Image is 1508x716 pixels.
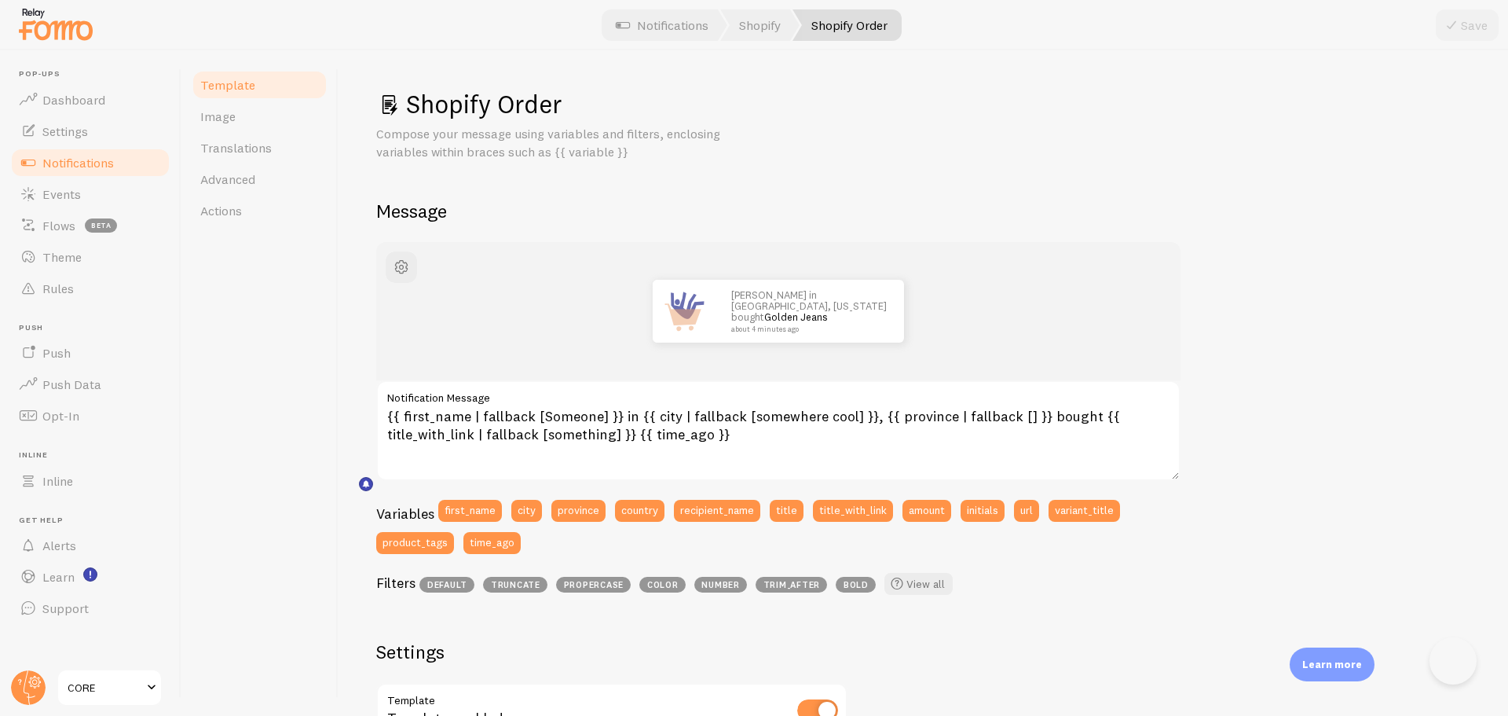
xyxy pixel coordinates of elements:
div: Learn more [1290,648,1374,681]
span: Translations [200,140,272,156]
button: province [551,500,606,522]
a: CORE [57,669,163,707]
p: [PERSON_NAME] in [GEOGRAPHIC_DATA], [US_STATE] bought [731,289,888,333]
span: Get Help [19,516,171,526]
span: Support [42,600,89,616]
a: Learn [9,561,171,593]
img: fomo-relay-logo-orange.svg [16,4,95,44]
span: Push [42,345,71,361]
a: Rules [9,273,171,304]
span: Advanced [200,171,255,187]
a: Events [9,178,171,210]
a: Notifications [9,147,171,178]
a: Support [9,593,171,624]
span: Actions [200,203,242,218]
h2: Message [376,199,1470,223]
a: Dashboard [9,84,171,116]
a: Advanced [191,163,328,195]
label: Notification Message [376,380,1180,407]
span: bold [836,577,876,593]
svg: <p>Use filters like | propercase to change CITY to City in your templates</p> [359,477,373,491]
span: Notifications [42,155,114,171]
span: color [639,577,686,593]
button: first_name [438,500,502,522]
small: about 4 minutes ago [731,325,884,333]
h3: Filters [376,574,415,592]
button: amount [902,500,951,522]
button: title_with_link [813,500,893,522]
span: trim_after [756,577,827,593]
span: beta [85,218,117,233]
span: Flows [42,218,75,233]
span: Image [200,108,236,124]
a: Flows beta [9,210,171,241]
h2: Settings [376,640,847,664]
button: time_ago [463,532,521,554]
span: default [419,577,474,593]
a: Template [191,69,328,101]
button: title [770,500,803,522]
a: Translations [191,132,328,163]
span: Opt-In [42,408,79,424]
span: Push [19,323,171,333]
span: CORE [68,678,142,697]
span: Inline [42,473,73,489]
a: Actions [191,195,328,226]
a: Opt-In [9,400,171,431]
span: propercase [556,577,631,593]
span: Push Data [42,376,101,392]
button: city [511,500,542,522]
span: Events [42,186,81,202]
span: Learn [42,569,75,585]
span: Template [200,77,255,93]
a: Inline [9,465,171,497]
button: product_tags [376,532,454,554]
button: initials [961,500,1005,522]
iframe: Help Scout Beacon - Open [1429,637,1477,685]
span: number [694,577,747,593]
button: variant_title [1049,500,1120,522]
p: Compose your message using variables and filters, enclosing variables within braces such as {{ va... [376,125,753,161]
span: Dashboard [42,92,105,108]
a: Alerts [9,530,171,561]
img: Fomo [653,280,716,343]
a: Golden Jeans [764,310,828,323]
button: country [615,500,664,522]
a: Image [191,101,328,132]
a: Push Data [9,369,171,400]
h1: Shopify Order [376,88,1470,120]
svg: <p>Watch New Feature Tutorials!</p> [83,567,97,582]
a: Theme [9,241,171,273]
span: Pop-ups [19,69,171,79]
button: url [1014,500,1039,522]
span: truncate [483,577,547,593]
p: Learn more [1302,657,1362,672]
span: Alerts [42,538,76,553]
h3: Variables [376,505,434,523]
span: Inline [19,450,171,461]
a: Settings [9,116,171,147]
a: View all [884,573,953,595]
button: recipient_name [674,500,760,522]
span: Settings [42,123,88,139]
span: Theme [42,249,82,265]
span: Rules [42,281,74,296]
a: Push [9,337,171,369]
